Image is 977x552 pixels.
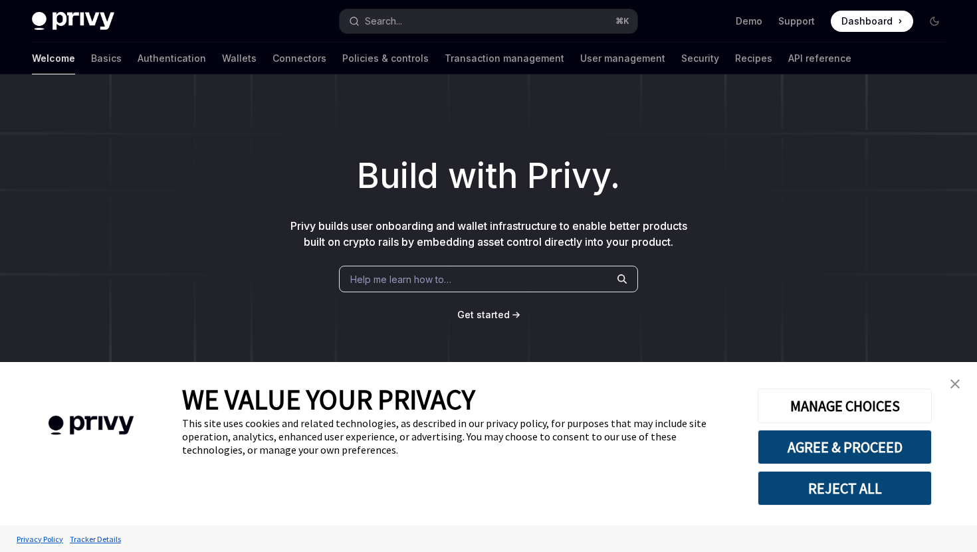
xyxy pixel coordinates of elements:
[340,9,637,33] button: Search...⌘K
[736,15,762,28] a: Demo
[942,371,968,397] a: close banner
[138,43,206,74] a: Authentication
[182,416,738,456] div: This site uses cookies and related technologies, as described in our privacy policy, for purposes...
[841,15,893,28] span: Dashboard
[457,309,510,320] span: Get started
[66,527,124,551] a: Tracker Details
[445,43,564,74] a: Transaction management
[615,16,629,27] span: ⌘ K
[758,389,932,423] button: MANAGE CHOICES
[342,43,429,74] a: Policies & controls
[758,471,932,506] button: REJECT ALL
[21,150,956,202] h1: Build with Privy.
[580,43,665,74] a: User management
[91,43,122,74] a: Basics
[778,15,815,28] a: Support
[32,43,75,74] a: Welcome
[758,430,932,464] button: AGREE & PROCEED
[681,43,719,74] a: Security
[831,11,913,32] a: Dashboard
[290,219,687,248] span: Privy builds user onboarding and wallet infrastructure to enable better products built on crypto ...
[272,43,326,74] a: Connectors
[788,43,851,74] a: API reference
[950,379,960,389] img: close banner
[350,272,451,286] span: Help me learn how to…
[13,527,66,551] a: Privacy Policy
[365,13,402,29] div: Search...
[182,382,475,416] span: WE VALUE YOUR PRIVACY
[735,43,772,74] a: Recipes
[20,397,162,454] img: company logo
[924,11,945,32] button: Toggle dark mode
[32,12,114,31] img: dark logo
[222,43,257,74] a: Wallets
[457,308,510,322] a: Get started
